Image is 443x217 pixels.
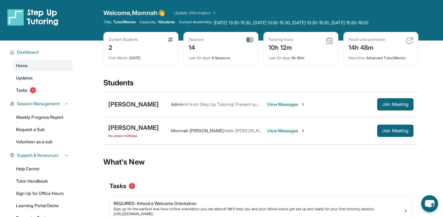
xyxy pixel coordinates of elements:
[189,56,211,60] span: Last 30 days :
[267,128,305,134] span: View Messages
[16,63,28,69] span: Home
[14,49,69,55] button: Dashboard
[214,20,369,26] span: [DATE] 13:30-15:30, [DATE] 13:30-15:30, [DATE] 13:30-15:30, [DATE] 15:30-18:00
[103,78,418,91] div: Students
[12,112,73,123] a: Weekly Progress Report
[269,42,293,52] div: 10h 12m
[349,56,365,60] span: Next title :
[377,98,413,110] button: Join Meeting
[103,20,112,25] span: Title:
[12,163,73,174] a: Help Center
[246,37,253,43] img: card
[171,102,184,107] span: Admin :
[114,211,154,216] a: [URL][DOMAIN_NAME]..
[16,87,27,93] span: Tasks
[179,20,213,26] span: Current Availability:
[12,136,73,147] a: Volunteer as a sub
[349,52,413,60] div: Advanced Tutor/Mentor
[17,101,60,107] span: Session Management
[168,37,173,42] img: card
[12,176,73,187] a: Tutor Handbook
[349,42,385,52] div: 14h 48m
[114,207,403,211] div: Sign up for the earliest one-hour online orientation you can attend! We’ll help you and your fell...
[269,56,291,60] span: Last 30 days :
[189,52,253,60] div: 8 Sessions
[108,133,159,138] span: No session in 26 days
[114,200,403,207] div: REQUIRED: Attend a Welcome Orientation
[326,37,333,45] img: card
[301,102,305,107] img: Chevron-Right
[158,20,175,25] span: 1 Students
[382,103,409,106] span: Join Meeting
[109,42,138,52] div: 2
[103,149,418,176] div: What's New
[12,72,73,83] a: Updates
[12,188,73,199] a: Sign Up for Office Hours
[269,37,293,42] div: Tutoring hours
[103,9,165,17] span: Welcome, Momnah 👋
[30,87,36,93] span: 1
[269,52,333,60] div: 6h 40m
[17,152,58,158] span: Support & Resources
[109,52,173,60] div: [DATE]
[12,124,73,135] a: Request a Sub
[189,42,204,52] div: 14
[189,37,204,42] div: Sessions
[171,128,224,133] span: Momnah [PERSON_NAME] :
[17,49,39,55] span: Dashboard
[109,56,128,60] span: First Match :
[421,195,438,212] button: chat-button
[108,100,159,109] div: [PERSON_NAME]
[109,37,138,42] div: Current Students
[16,75,33,81] span: Updates
[7,9,58,26] img: logo
[406,37,413,45] img: card
[110,182,126,190] span: Tasks
[12,85,73,96] a: Tasks1
[382,129,409,133] span: Join Meeting
[129,183,135,189] span: 1
[108,123,159,132] div: [PERSON_NAME]
[377,125,413,137] button: Join Meeting
[211,10,217,16] img: Chevron Right
[113,20,136,25] span: Tutor/Mentor
[14,101,69,107] button: Session Management
[14,152,69,158] button: Support & Resources
[349,37,385,42] div: Hours until promotion
[12,200,73,211] a: Learning Portal Demo
[301,128,305,133] img: Chevron-Right
[174,10,217,16] a: Update Information
[12,60,73,71] a: Home
[267,101,305,107] span: View Messages
[140,20,157,25] span: Capacity:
